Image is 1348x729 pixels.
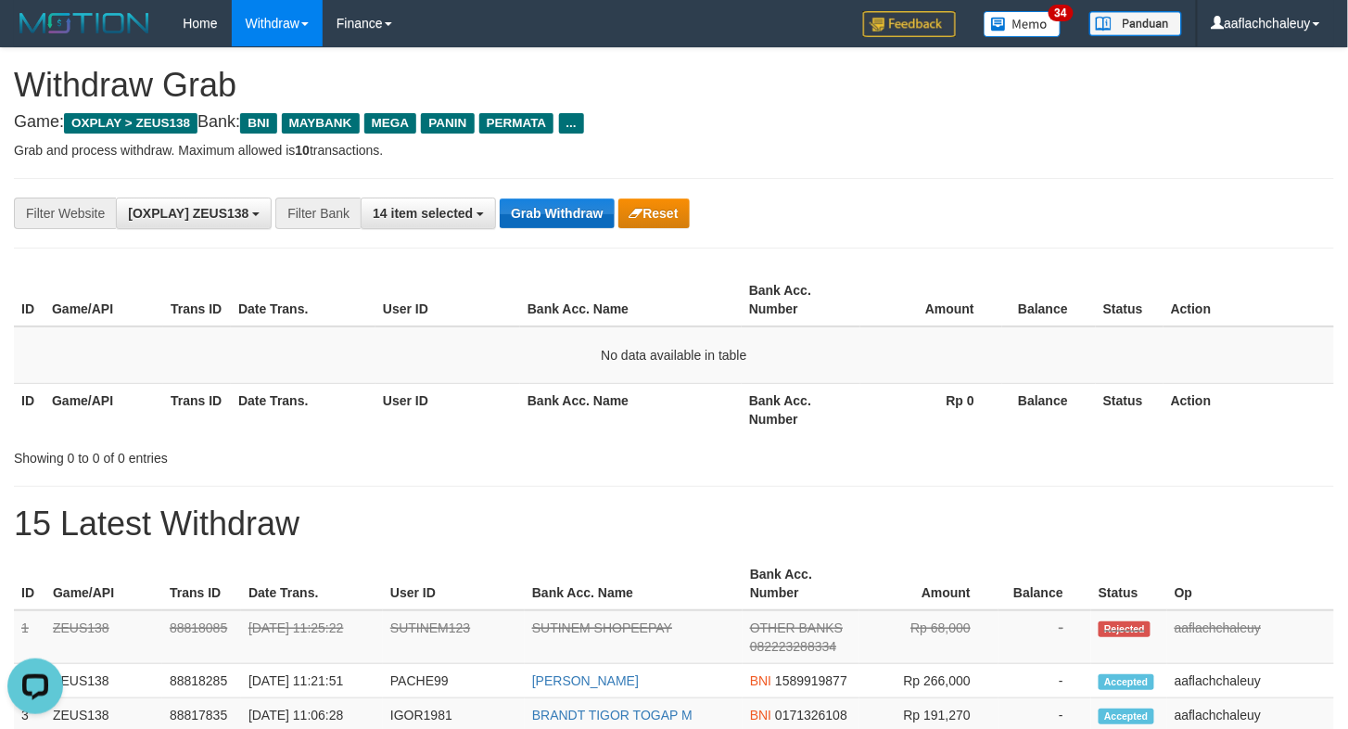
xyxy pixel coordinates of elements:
[240,113,276,134] span: BNI
[520,274,742,326] th: Bank Acc. Name
[14,198,116,229] div: Filter Website
[45,557,162,610] th: Game/API
[14,441,548,467] div: Showing 0 to 0 of 0 entries
[998,557,1091,610] th: Balance
[618,198,690,228] button: Reset
[162,557,241,610] th: Trans ID
[860,274,1002,326] th: Amount
[1099,709,1154,724] span: Accepted
[231,383,375,436] th: Date Trans.
[863,11,956,37] img: Feedback.jpg
[364,113,417,134] span: MEGA
[163,383,231,436] th: Trans ID
[14,326,1334,384] td: No data available in table
[14,113,1334,132] h4: Game: Bank:
[163,274,231,326] th: Trans ID
[532,708,693,723] a: BRANDT TIGOR TOGAP M
[162,610,241,664] td: 88818085
[45,274,163,326] th: Game/API
[64,113,197,134] span: OXPLAY > ZEUS138
[750,620,843,635] span: OTHER BANKS
[14,9,155,37] img: MOTION_logo.png
[45,610,162,664] td: ZEUS138
[1099,674,1154,690] span: Accepted
[162,664,241,698] td: 88818285
[984,11,1062,37] img: Button%20Memo.svg
[525,557,743,610] th: Bank Acc. Name
[383,557,525,610] th: User ID
[116,198,272,229] button: [OXPLAY] ZEUS138
[14,557,45,610] th: ID
[1002,274,1096,326] th: Balance
[14,67,1334,104] h1: Withdraw Grab
[532,673,639,688] a: [PERSON_NAME]
[1167,557,1334,610] th: Op
[421,113,474,134] span: PANIN
[7,7,63,63] button: Open LiveChat chat widget
[520,383,742,436] th: Bank Acc. Name
[1167,610,1334,664] td: aaflachchaleuy
[383,610,525,664] td: SUTINEM123
[373,206,473,221] span: 14 item selected
[1167,664,1334,698] td: aaflachchaleuy
[559,113,584,134] span: ...
[1091,557,1167,610] th: Status
[1096,383,1164,436] th: Status
[1089,11,1182,36] img: panduan.png
[750,708,771,723] span: BNI
[742,383,860,436] th: Bank Acc. Number
[375,274,520,326] th: User ID
[859,610,998,664] td: Rp 68,000
[998,664,1091,698] td: -
[14,610,45,664] td: 1
[500,198,614,228] button: Grab Withdraw
[295,143,310,158] strong: 10
[775,673,847,688] span: Copy 1589919877 to clipboard
[750,673,771,688] span: BNI
[479,113,554,134] span: PERMATA
[14,141,1334,160] p: Grab and process withdraw. Maximum allowed is transactions.
[275,198,361,229] div: Filter Bank
[14,383,45,436] th: ID
[750,639,836,654] span: Copy 082223288334 to clipboard
[1164,274,1334,326] th: Action
[860,383,1002,436] th: Rp 0
[775,708,847,723] span: Copy 0171326108 to clipboard
[532,620,672,635] a: SUTINEM SHOPEEPAY
[859,557,998,610] th: Amount
[241,664,383,698] td: [DATE] 11:21:51
[998,610,1091,664] td: -
[282,113,360,134] span: MAYBANK
[231,274,375,326] th: Date Trans.
[14,505,1334,543] h1: 15 Latest Withdraw
[14,274,45,326] th: ID
[128,206,248,221] span: [OXPLAY] ZEUS138
[742,274,860,326] th: Bank Acc. Number
[45,383,163,436] th: Game/API
[45,664,162,698] td: ZEUS138
[241,557,383,610] th: Date Trans.
[383,664,525,698] td: PACHE99
[859,664,998,698] td: Rp 266,000
[361,198,496,229] button: 14 item selected
[1164,383,1334,436] th: Action
[1099,621,1151,637] span: Rejected
[1096,274,1164,326] th: Status
[1049,5,1074,21] span: 34
[1002,383,1096,436] th: Balance
[743,557,859,610] th: Bank Acc. Number
[375,383,520,436] th: User ID
[241,610,383,664] td: [DATE] 11:25:22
